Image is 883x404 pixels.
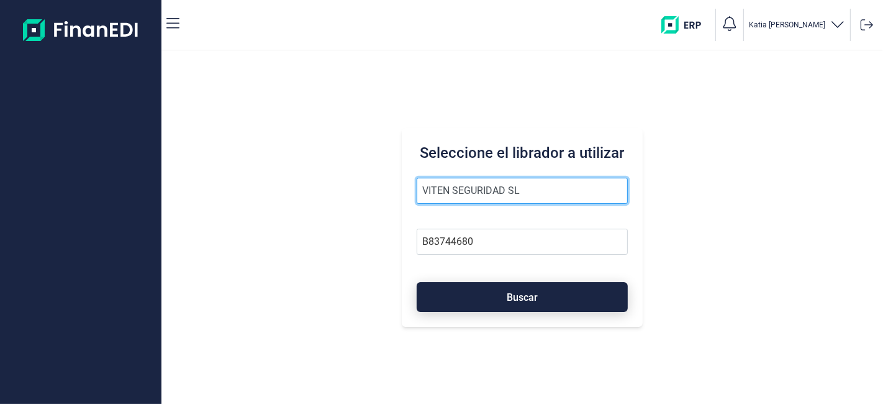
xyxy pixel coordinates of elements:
[23,10,139,50] img: Logo de aplicación
[417,282,627,312] button: Buscar
[749,20,825,30] p: Katia [PERSON_NAME]
[749,16,845,34] button: Katia [PERSON_NAME]
[661,16,710,34] img: erp
[417,229,627,255] input: Busque por NIF
[417,178,627,204] input: Seleccione la razón social
[507,293,538,302] span: Buscar
[417,143,627,163] h3: Seleccione el librador a utilizar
